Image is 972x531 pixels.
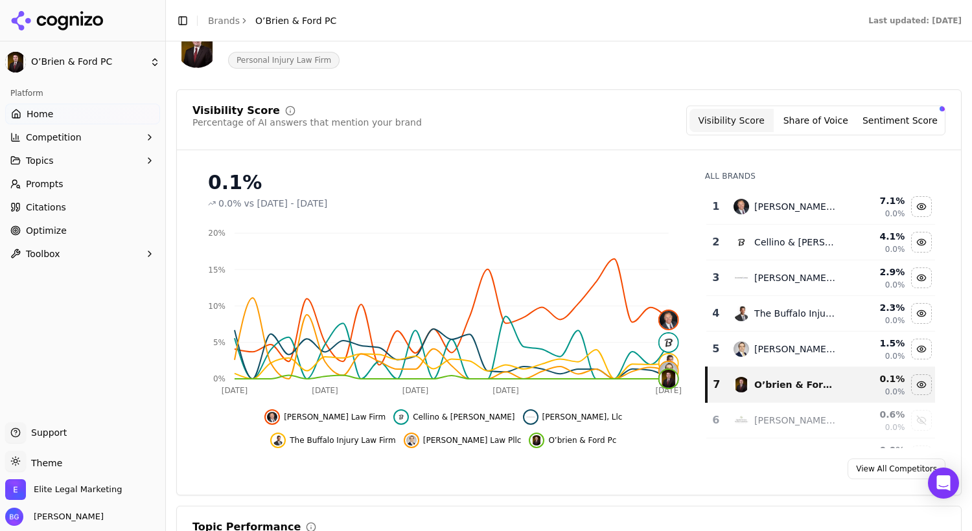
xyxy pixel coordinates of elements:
[5,220,160,241] a: Optimize
[847,408,905,421] div: 0.6 %
[734,199,749,214] img: dietrich law firm
[885,315,905,326] span: 0.0%
[222,386,248,395] tspan: [DATE]
[5,243,160,264] button: Toolbox
[706,367,935,403] tr: 7o’brien & ford pcO’brien & Ford Pc0.1%0.0%Hide o’brien & ford pc data
[406,435,417,446] img: towey law pllc
[213,338,226,347] tspan: 5%
[660,333,678,352] img: cellino & barnes
[267,412,277,422] img: dietrich law firm
[706,296,935,332] tr: 4the buffalo injury law firmThe Buffalo Injury Law Firm2.3%0.0%Hide the buffalo injury law firm data
[911,410,932,431] button: Show lipsitz green scime cambria llp data
[208,14,336,27] nav: breadcrumb
[218,197,242,210] span: 0.0%
[208,302,226,311] tspan: 10%
[5,479,26,500] img: Elite Legal Marketing
[911,374,932,395] button: Hide o’brien & ford pc data
[712,341,721,357] div: 5
[423,435,522,446] span: [PERSON_NAME] Law Pllc
[5,508,104,526] button: Open user button
[689,109,774,132] button: Visibility Score
[492,386,519,395] tspan: [DATE]
[660,370,678,388] img: o’brien & ford pc
[847,301,905,314] div: 2.3 %
[548,435,616,446] span: O’brien & Ford Pc
[911,446,932,466] button: Show bruning law data
[264,409,386,425] button: Hide dietrich law firm data
[531,435,542,446] img: o’brien & ford pc
[734,306,749,321] img: the buffalo injury law firm
[26,177,64,190] span: Prompts
[847,337,905,350] div: 1.5 %
[284,412,386,422] span: [PERSON_NAME] Law Firm
[523,409,623,425] button: Hide richmond vona, llc data
[847,230,905,243] div: 4.1 %
[192,116,422,129] div: Percentage of AI answers that mention your brand
[847,372,905,385] div: 0.1 %
[885,209,905,219] span: 0.0%
[712,199,721,214] div: 1
[706,189,935,225] tr: 1dietrich law firm[PERSON_NAME] Law Firm7.1%0.0%Hide dietrich law firm data
[734,412,749,428] img: lipsitz green scime cambria llp
[911,196,932,217] button: Hide dietrich law firm data
[713,377,721,392] div: 7
[396,412,406,422] img: cellino & barnes
[5,104,160,124] a: Home
[270,433,395,448] button: Hide the buffalo injury law firm data
[5,508,23,526] img: Brian Gomez
[404,433,522,448] button: Hide towey law pllc data
[911,303,932,324] button: Hide the buffalo injury law firm data
[26,426,67,439] span: Support
[5,479,122,500] button: Open organization switcher
[26,154,54,167] span: Topics
[712,306,721,321] div: 4
[885,387,905,397] span: 0.0%
[192,106,280,116] div: Visibility Score
[734,377,749,392] img: o’brien & ford pc
[885,280,905,290] span: 0.0%
[734,270,749,286] img: richmond vona, llc
[706,403,935,438] tr: 6lipsitz green scime cambria llp[PERSON_NAME] Green [PERSON_NAME] Cambria Llp0.6%0.0%Show lipsitz...
[712,270,721,286] div: 3
[29,511,104,523] span: [PERSON_NAME]
[393,409,515,425] button: Hide cellino & barnes data
[5,127,160,148] button: Competition
[706,225,935,260] tr: 2cellino & barnesCellino & [PERSON_NAME]4.1%0.0%Hide cellino & barnes data
[27,107,53,120] span: Home
[847,194,905,207] div: 7.1 %
[208,229,226,238] tspan: 20%
[705,171,935,181] div: All Brands
[26,458,62,468] span: Theme
[885,244,905,254] span: 0.0%
[273,435,283,446] img: the buffalo injury law firm
[244,197,328,210] span: vs [DATE] - [DATE]
[208,265,226,275] tspan: 15%
[660,354,678,372] img: the buffalo injury law firm
[312,386,338,395] tspan: [DATE]
[911,339,932,359] button: Hide towey law pllc data
[526,412,536,422] img: richmond vona, llc
[911,232,932,253] button: Hide cellino & barnes data
[5,150,160,171] button: Topics
[706,260,935,296] tr: 3richmond vona, llc[PERSON_NAME], Llc2.9%0.0%Hide richmond vona, llc data
[754,200,837,213] div: [PERSON_NAME] Law Firm
[208,171,679,194] div: 0.1%
[5,174,160,194] a: Prompts
[754,236,837,249] div: Cellino & [PERSON_NAME]
[255,14,336,27] span: O’Brien & Ford PC
[858,109,942,132] button: Sentiment Score
[774,109,858,132] button: Share of Voice
[5,52,26,73] img: O’Brien & Ford PC
[911,267,932,288] button: Hide richmond vona, llc data
[26,131,82,144] span: Competition
[228,52,340,69] span: Personal Injury Law Firm
[655,386,682,395] tspan: [DATE]
[542,412,623,422] span: [PERSON_NAME], Llc
[868,16,962,26] div: Last updated: [DATE]
[754,414,837,427] div: [PERSON_NAME] Green [PERSON_NAME] Cambria Llp
[413,412,515,422] span: Cellino & [PERSON_NAME]
[176,27,218,68] img: O’Brien & Ford PC
[712,234,721,250] div: 2
[290,435,395,446] span: The Buffalo Injury Law Firm
[26,201,66,214] span: Citations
